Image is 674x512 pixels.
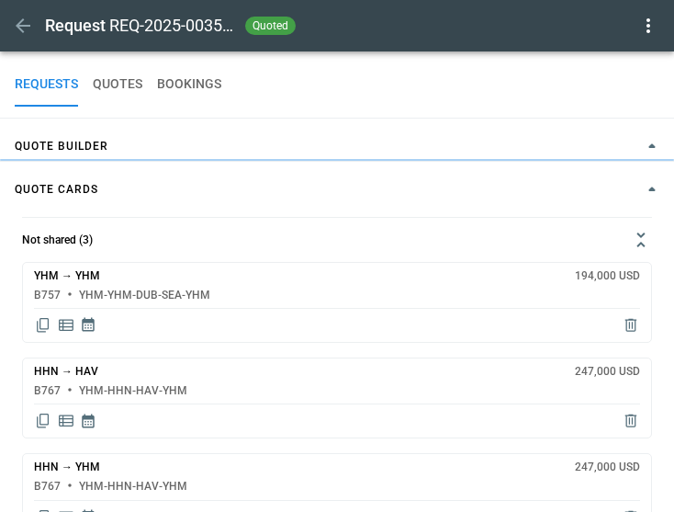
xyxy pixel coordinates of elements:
[93,63,142,107] button: QUOTES
[34,270,100,282] h6: YHM → YHM
[575,366,640,378] h6: 247,000 USD
[34,412,52,430] span: Copy quote content
[34,481,61,493] h6: B767
[249,19,292,32] span: quoted
[109,15,238,37] h2: REQ-2025-003534
[622,316,640,335] span: Delete quote
[575,461,640,473] h6: 247,000 USD
[45,15,106,37] h1: Request
[34,461,100,473] h6: HHN → YHM
[34,290,61,302] h6: B757
[622,412,640,430] span: Delete quote
[15,142,108,151] h4: Quote builder
[157,63,221,107] button: BOOKINGS
[15,63,78,107] button: REQUESTS
[79,290,210,302] h6: YHM-YHM-DUB-SEA-YHM
[575,270,640,282] h6: 194,000 USD
[15,186,98,194] h4: Quote cards
[34,366,98,378] h6: HHN → HAV
[79,385,187,397] h6: YHM-HHN-HAV-YHM
[80,316,96,335] span: Display quote schedule
[80,412,96,430] span: Display quote schedule
[57,412,75,430] span: Display detailed quote content
[34,316,52,335] span: Copy quote content
[22,218,652,262] button: Not shared (3)
[57,316,75,335] span: Display detailed quote content
[22,234,93,246] h6: Not shared (3)
[34,385,61,397] h6: B767
[79,481,187,493] h6: YHM-HHN-HAV-YHM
